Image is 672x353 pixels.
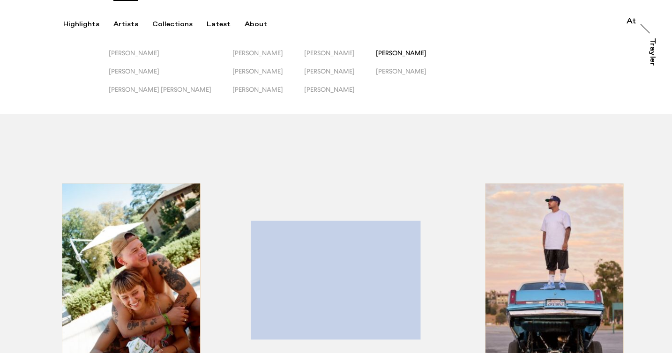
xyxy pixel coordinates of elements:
a: At [627,18,636,27]
button: [PERSON_NAME] [376,49,448,67]
button: [PERSON_NAME] [232,86,304,104]
button: Artists [113,20,152,29]
button: [PERSON_NAME] [109,49,232,67]
div: Collections [152,20,193,29]
div: About [245,20,267,29]
span: [PERSON_NAME] [304,67,355,75]
span: [PERSON_NAME] [376,49,426,57]
span: [PERSON_NAME] [232,67,283,75]
span: [PERSON_NAME] [232,86,283,93]
div: Trayler [649,38,656,66]
button: [PERSON_NAME] [304,49,376,67]
button: [PERSON_NAME] [109,67,232,86]
button: About [245,20,281,29]
span: [PERSON_NAME] [304,49,355,57]
span: [PERSON_NAME] [109,67,159,75]
span: [PERSON_NAME] [376,67,426,75]
button: [PERSON_NAME] [376,67,448,86]
a: Trayler [647,38,656,76]
span: [PERSON_NAME] [304,86,355,93]
div: Artists [113,20,138,29]
span: [PERSON_NAME] [232,49,283,57]
div: Highlights [63,20,99,29]
button: [PERSON_NAME] [232,67,304,86]
span: [PERSON_NAME] [109,49,159,57]
button: [PERSON_NAME] [232,49,304,67]
button: [PERSON_NAME] [304,67,376,86]
button: Collections [152,20,207,29]
span: [PERSON_NAME] [PERSON_NAME] [109,86,211,93]
div: Latest [207,20,231,29]
button: [PERSON_NAME] [PERSON_NAME] [109,86,232,104]
button: Latest [207,20,245,29]
button: [PERSON_NAME] [304,86,376,104]
button: Highlights [63,20,113,29]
